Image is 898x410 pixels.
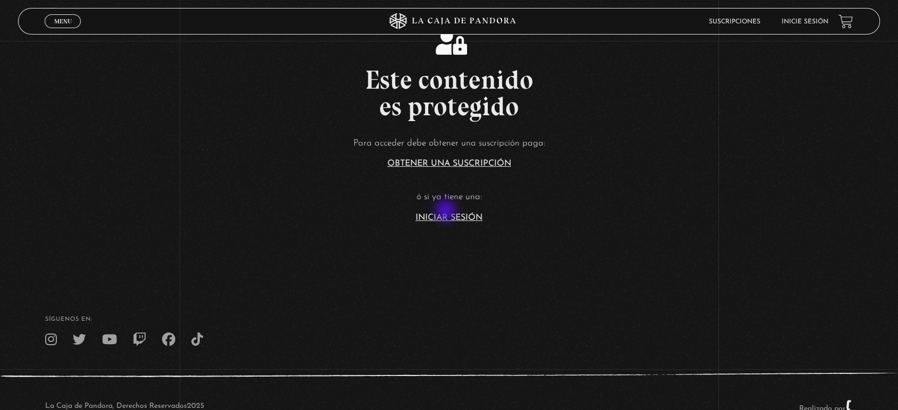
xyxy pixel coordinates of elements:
[838,14,853,29] a: View your shopping cart
[54,18,72,24] span: Menu
[45,317,853,322] h4: SÍguenos en:
[781,19,828,25] a: Inicie sesión
[50,27,75,35] span: Cerrar
[416,213,482,222] a: Iniciar Sesión
[708,19,760,25] a: Suscripciones
[387,159,511,168] a: Obtener una suscripción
